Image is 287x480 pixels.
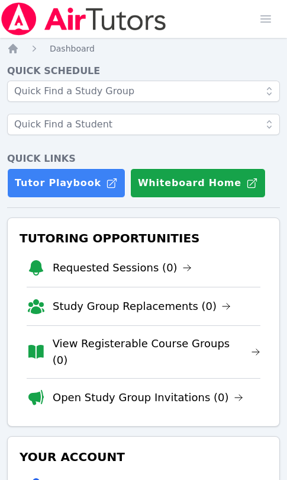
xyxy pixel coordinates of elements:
input: Quick Find a Student [7,114,280,135]
a: View Registerable Course Groups (0) [53,335,260,369]
a: Tutor Playbook [7,168,125,198]
button: Whiteboard Home [130,168,266,198]
a: Requested Sessions (0) [53,260,192,276]
input: Quick Find a Study Group [7,81,280,102]
h4: Quick Schedule [7,64,280,78]
nav: Breadcrumb [7,43,280,55]
h3: Tutoring Opportunities [17,228,270,249]
h3: Your Account [17,446,270,468]
span: Dashboard [50,44,95,53]
a: Open Study Group Invitations (0) [53,389,243,406]
h4: Quick Links [7,152,280,166]
a: Dashboard [50,43,95,55]
a: Study Group Replacements (0) [53,298,231,315]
